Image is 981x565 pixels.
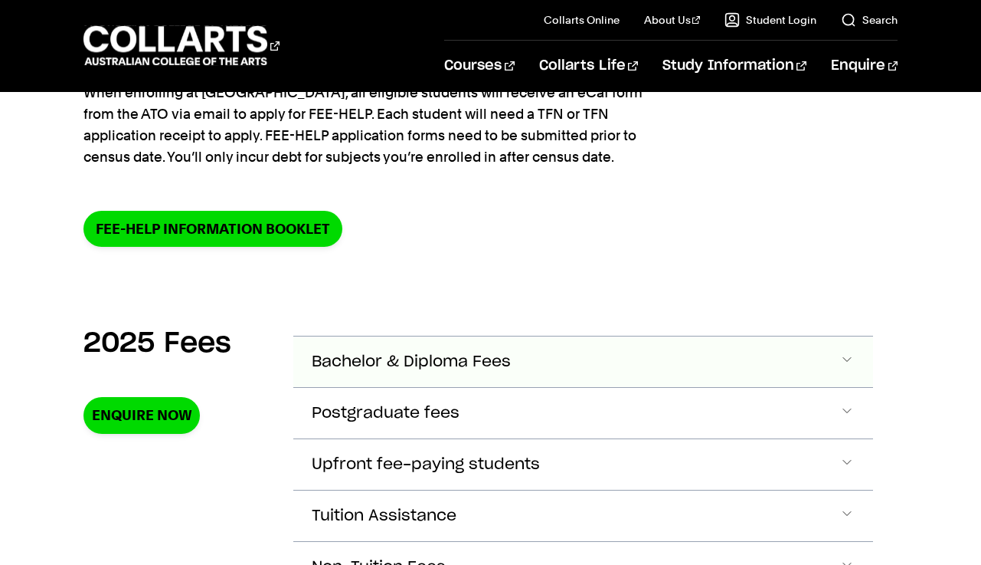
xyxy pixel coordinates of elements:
[312,405,459,422] span: Postgraduate fees
[724,12,816,28] a: Student Login
[312,508,456,525] span: Tuition Assistance
[312,456,540,474] span: Upfront fee-paying students
[662,41,806,91] a: Study Information
[83,24,280,67] div: Go to homepage
[444,41,514,91] a: Courses
[539,41,638,91] a: Collarts Life
[831,41,898,91] a: Enquire
[83,397,200,433] a: Enquire Now
[83,211,342,247] a: FEE-HELP information booklet
[544,12,620,28] a: Collarts Online
[83,327,231,360] h2: 2025 Fees
[644,12,701,28] a: About Us
[293,439,873,490] button: Upfront fee-paying students
[312,353,511,371] span: Bachelor & Diploma Fees
[293,337,873,387] button: Bachelor & Diploma Fees
[841,12,898,28] a: Search
[293,491,873,541] button: Tuition Assistance
[293,388,873,439] button: Postgraduate fees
